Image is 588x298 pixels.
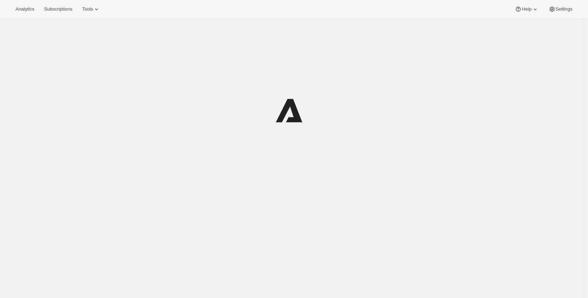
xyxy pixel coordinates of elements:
button: Settings [544,4,577,14]
button: Tools [78,4,104,14]
span: Tools [82,6,93,12]
button: Analytics [11,4,38,14]
span: Subscriptions [44,6,72,12]
span: Settings [556,6,572,12]
button: Help [510,4,543,14]
span: Help [522,6,531,12]
button: Subscriptions [40,4,76,14]
span: Analytics [16,6,34,12]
